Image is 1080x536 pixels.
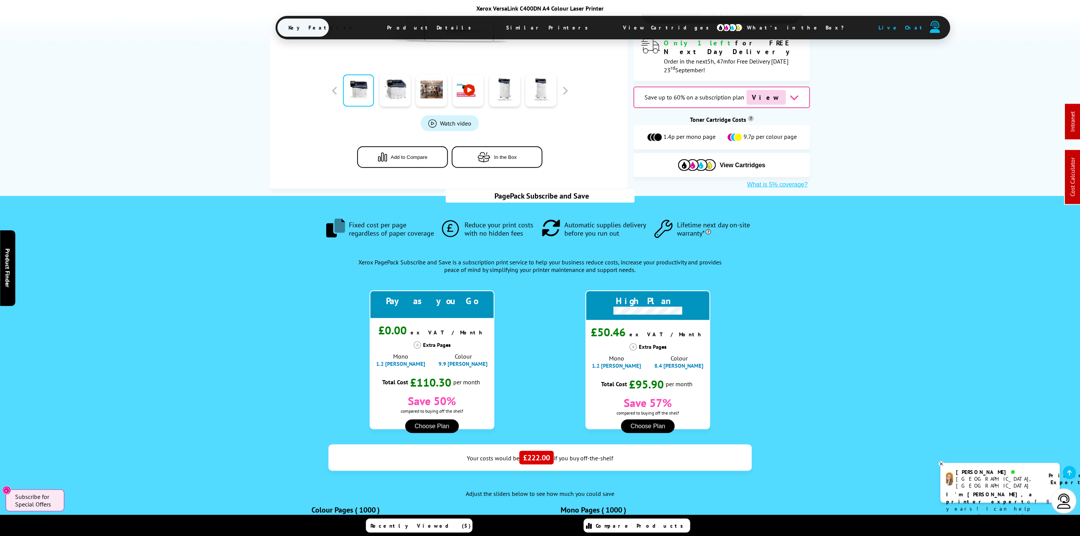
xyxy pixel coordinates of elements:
[879,24,926,31] span: Live Chat
[453,379,480,385] span: per month
[671,354,688,362] span: Colour
[639,159,804,171] button: View Cartridges
[455,353,472,360] span: Colour
[332,450,748,465] div: Your costs would be if you buy off-the-shelf
[745,181,810,188] button: What is 5% coverage?
[393,353,408,360] span: Mono
[617,410,679,416] span: compared to buying off the shelf
[277,19,368,37] span: Key Features
[606,505,622,515] label: 1000
[671,65,675,71] sup: rd
[401,393,463,408] span: Save 50%
[376,360,425,367] span: 1.2 [PERSON_NAME]
[666,381,693,387] span: per month
[663,133,716,142] span: 1.4p per mono page
[720,162,765,169] span: View Cartridges
[630,331,705,338] span: ex VAT / Month
[1057,494,1072,509] img: user-headset-light.svg
[359,505,376,515] label: 1000
[677,221,754,237] span: Lifetime next day on-site warranty*
[591,325,626,339] span: £50.46
[624,505,626,515] span: )
[744,133,797,142] span: 9.7p per colour page
[411,329,486,336] span: ex VAT / Month
[564,221,650,237] span: Automatic supplies delivery before you run out
[440,119,471,127] span: Watch video
[736,19,863,37] span: What’s in the Box?
[357,146,448,168] button: Add to Compare
[371,522,471,529] span: Recently Viewed (5)
[491,191,589,201] span: PagePack Subscribe and Save
[747,90,786,105] span: View
[391,154,428,160] span: Add to Compare
[617,395,679,410] span: Save 57%
[716,23,743,32] img: cmyk-icon.svg
[15,493,57,508] span: Subscribe for Special Offers
[401,408,463,414] span: compared to buying off the shelf
[629,377,664,392] span: £95.90
[378,323,407,337] span: £0.00
[1069,112,1077,132] a: Intranet
[370,341,494,349] div: Extra Pages
[4,249,11,287] span: Product Finder
[495,19,604,37] span: Similar Printers
[678,159,716,171] img: Cartridges
[946,491,1034,505] b: I'm [PERSON_NAME], a printer expert
[586,343,710,351] div: Extra Pages
[930,21,941,33] img: user-headset-duotone.svg
[641,39,802,73] div: modal_delivery
[2,486,11,495] button: Close
[707,57,728,65] span: 5h, 47m
[351,243,729,277] div: Xerox PagePack Subscribe and Save is a subscription print service to help your business reduce co...
[664,57,789,74] span: Order in the next for Free Delivery [DATE] 23 September!
[645,93,745,101] span: Save up to 60% on a subscription plan
[382,378,408,386] span: Total Cost
[311,505,358,515] span: Colour Pages (
[349,221,438,237] span: Fixed cost per page regardless of paper coverage
[494,154,517,160] span: In the Box
[590,295,706,307] div: High Plan
[439,360,488,367] span: 9.9 [PERSON_NAME]
[664,39,802,56] div: for FREE Next Day Delivery
[410,375,451,390] span: £110.30
[374,295,490,307] div: Pay as you Go
[655,362,704,369] span: 8.4 [PERSON_NAME]
[946,472,953,486] img: amy-livechat.png
[956,475,1039,489] div: [GEOGRAPHIC_DATA], [GEOGRAPHIC_DATA]
[956,469,1039,475] div: [PERSON_NAME]
[634,116,810,123] div: Toner Cartridge Costs
[421,115,479,131] a: Product_All_Videos
[946,491,1054,527] p: of 8 years! I can help you choose the right product
[405,419,459,433] button: Choose Plan
[609,354,624,362] span: Mono
[519,451,554,465] span: £222.00
[612,18,728,37] span: View Cartridges
[592,362,641,369] span: 1.2 [PERSON_NAME]
[1069,158,1077,197] a: Cost Calculator
[276,5,805,12] div: Xerox VersaLink C400DN A4 Colour Laser Printer
[601,380,628,388] span: Total Cost
[366,519,473,533] a: Recently Viewed (5)
[584,519,690,533] a: Compare Products
[465,221,538,237] span: Reduce your print costs with no hidden fees
[377,505,380,515] span: )
[270,490,810,497] div: Adjust the sliders below to see how much you could save
[748,116,754,121] sup: Cost per page
[452,146,542,168] button: In the Box
[621,419,675,433] button: Choose Plan
[596,522,688,529] span: Compare Products
[376,19,487,37] span: Product Details
[561,505,604,515] span: Mono Pages (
